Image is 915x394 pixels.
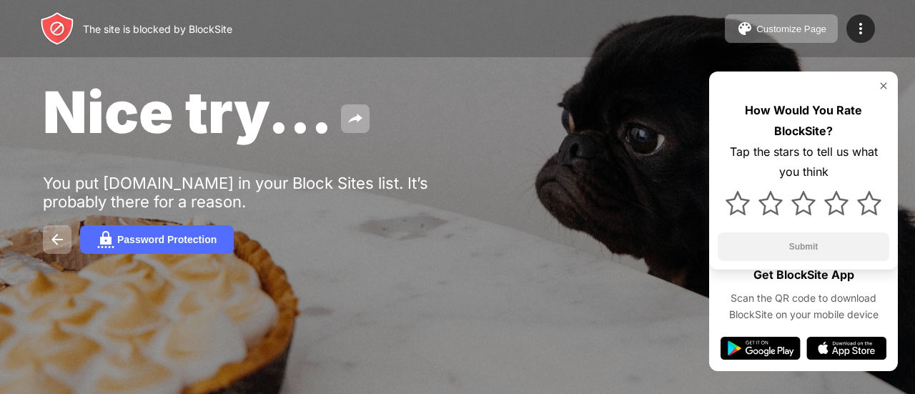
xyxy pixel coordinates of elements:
[40,11,74,46] img: header-logo.svg
[718,100,889,142] div: How Would You Rate BlockSite?
[878,80,889,92] img: rate-us-close.svg
[791,191,816,215] img: star.svg
[824,191,849,215] img: star.svg
[117,234,217,245] div: Password Protection
[97,231,114,248] img: password.svg
[806,337,886,360] img: app-store.svg
[49,231,66,248] img: back.svg
[725,14,838,43] button: Customize Page
[756,24,826,34] div: Customize Page
[726,191,750,215] img: star.svg
[43,174,485,211] div: You put [DOMAIN_NAME] in your Block Sites list. It’s probably there for a reason.
[347,110,364,127] img: share.svg
[758,191,783,215] img: star.svg
[80,225,234,254] button: Password Protection
[852,20,869,37] img: menu-icon.svg
[718,232,889,261] button: Submit
[83,23,232,35] div: The site is blocked by BlockSite
[721,337,801,360] img: google-play.svg
[43,77,332,147] span: Nice try...
[718,142,889,183] div: Tap the stars to tell us what you think
[736,20,753,37] img: pallet.svg
[857,191,881,215] img: star.svg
